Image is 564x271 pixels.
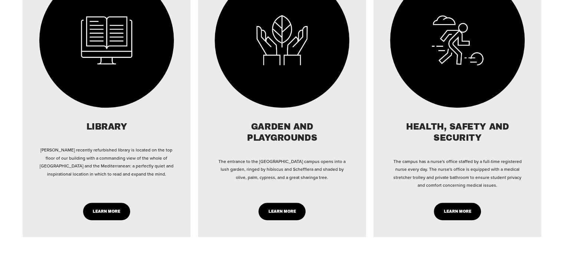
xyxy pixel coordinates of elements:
[39,146,174,178] p: [PERSON_NAME] recently refurbished library is located on the top floor of our building with a com...
[390,121,525,144] h2: HEALTH, SAFETY AND SECURITY
[390,157,525,189] p: The campus has a nurse's office staffed by a full-time registered nurse every day. The nurse's of...
[258,203,306,220] a: LEARN MORE
[39,121,174,133] h2: LIBRARY
[434,203,481,220] a: LEARN MORE
[215,157,349,182] p: The entrance to the [GEOGRAPHIC_DATA] campus opens into a lush garden, ringed by hibiscus and Sch...
[83,203,130,220] a: LEARN MORE
[215,121,349,144] h2: GARDEN AND PLAYGROUNDS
